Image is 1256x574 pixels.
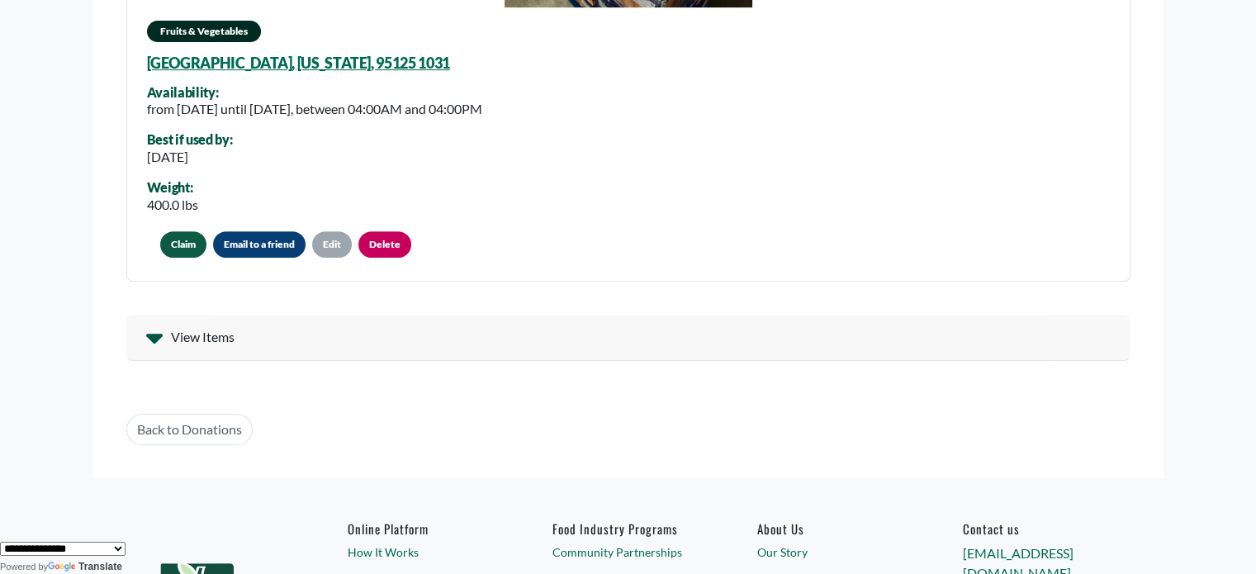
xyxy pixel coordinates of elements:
[147,21,261,42] span: Fruits & Vegetables
[757,521,908,536] a: About Us
[48,561,122,572] a: Translate
[962,521,1113,536] h6: Contact us
[48,562,78,573] img: Google Translate
[312,231,352,258] a: Edit
[160,231,206,258] button: Claim
[147,99,482,119] div: from [DATE] until [DATE], between 04:00AM and 04:00PM
[358,231,411,258] a: Delete
[552,521,704,536] h6: Food Industry Programs
[147,180,198,195] div: Weight:
[126,414,253,445] a: Back to Donations
[171,327,235,347] span: View Items
[147,85,482,100] div: Availability:
[348,521,499,536] h6: Online Platform
[147,54,450,72] a: [GEOGRAPHIC_DATA], [US_STATE], 95125 1031
[213,231,306,258] button: Email to a friend
[147,195,198,215] div: 400.0 lbs
[147,132,233,147] div: Best if used by:
[147,147,233,167] div: [DATE]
